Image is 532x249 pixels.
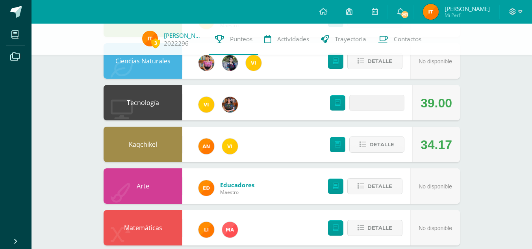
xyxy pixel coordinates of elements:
[222,138,238,154] img: f428c1eda9873657749a26557ec094a8.png
[400,10,409,19] span: 291
[198,97,214,113] img: f428c1eda9873657749a26557ec094a8.png
[198,55,214,71] img: e8319d1de0642b858999b202df7e829e.png
[347,220,402,236] button: Detalle
[369,137,394,152] span: Detalle
[419,225,452,231] span: No disponible
[246,55,261,71] img: f428c1eda9873657749a26557ec094a8.png
[421,127,452,162] div: 34.17
[222,55,238,71] img: b2b209b5ecd374f6d147d0bc2cef63fa.png
[104,127,182,162] div: Kaqchikel
[230,35,252,43] span: Punteos
[445,5,490,13] span: [PERSON_NAME]
[347,53,402,69] button: Detalle
[209,24,258,55] a: Punteos
[369,96,394,110] span: Detalle
[104,43,182,79] div: Ciencias Naturales
[258,24,315,55] a: Actividades
[367,179,392,194] span: Detalle
[335,35,366,43] span: Trayectoria
[198,180,214,196] img: ed927125212876238b0630303cb5fd71.png
[394,35,421,43] span: Contactos
[347,178,402,194] button: Detalle
[164,39,189,48] a: 2022296
[104,210,182,245] div: Matemáticas
[315,24,372,55] a: Trayectoria
[445,12,490,18] span: Mi Perfil
[277,35,309,43] span: Actividades
[220,181,254,189] a: Educadores
[198,138,214,154] img: fc6731ddebfef4a76f049f6e852e62c4.png
[349,136,404,153] button: Detalle
[142,31,158,46] img: 2e9751886809ccb131ccb14e8002cfd8.png
[372,24,427,55] a: Contactos
[222,222,238,238] img: 777e29c093aa31b4e16d68b2ed8a8a42.png
[104,168,182,204] div: Arte
[421,85,452,121] div: 39.00
[164,31,203,39] a: [PERSON_NAME]
[222,97,238,113] img: 60a759e8b02ec95d430434cf0c0a55c7.png
[198,222,214,238] img: d78b0415a9069934bf99e685b082ed4f.png
[367,54,392,68] span: Detalle
[104,85,182,120] div: Tecnología
[419,183,452,190] span: No disponible
[151,38,160,48] span: 3
[419,58,452,65] span: No disponible
[220,189,254,196] span: Maestro
[367,221,392,235] span: Detalle
[349,95,404,111] button: Detalle
[423,4,439,20] img: 2e9751886809ccb131ccb14e8002cfd8.png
